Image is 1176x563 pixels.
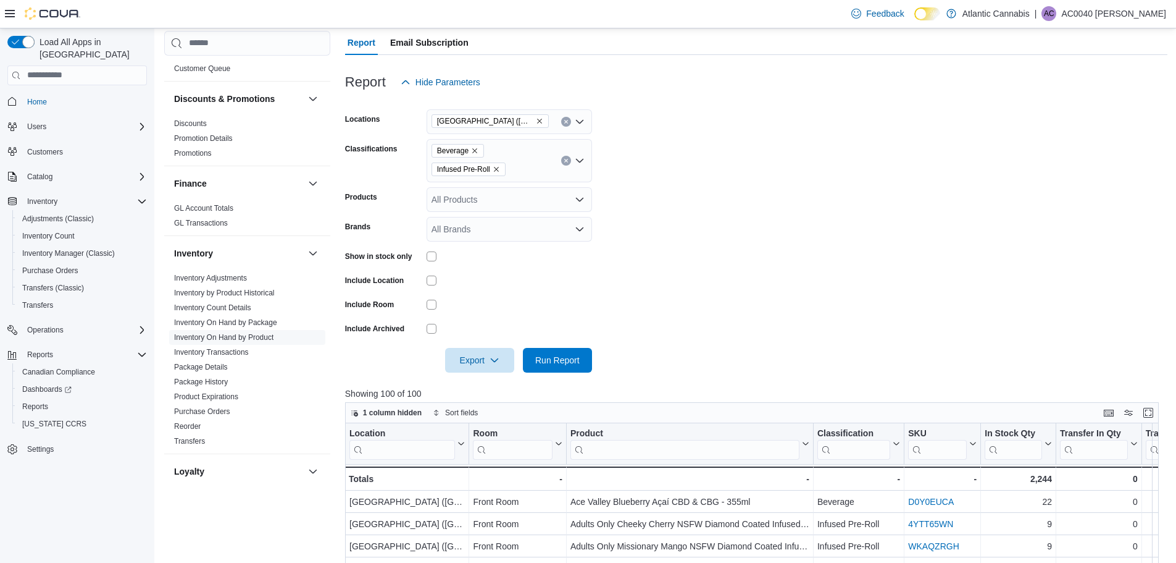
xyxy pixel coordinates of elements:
a: Promotions [174,149,212,158]
p: AC0040 [PERSON_NAME] [1061,6,1166,21]
a: Inventory Count [17,229,80,243]
span: Washington CCRS [17,417,147,431]
div: Classification [817,428,890,459]
button: Operations [2,321,152,339]
button: Settings [2,440,152,458]
span: Inventory Manager (Classic) [17,246,147,261]
a: GL Account Totals [174,204,233,213]
span: Report [348,30,375,55]
span: Transfers [174,436,205,446]
span: Load All Apps in [GEOGRAPHIC_DATA] [35,36,147,61]
h3: Discounts & Promotions [174,93,275,105]
a: GL Transactions [174,219,228,227]
span: Reorder [174,421,201,431]
span: Customers [27,147,63,157]
span: Catalog [27,172,52,182]
button: Remove Water Street (St. John's) from selection in this group [536,117,543,125]
button: Purchase Orders [12,262,152,279]
a: Package Details [174,363,228,371]
span: Promotions [174,148,212,158]
span: Water Street (St. John's) [432,114,549,128]
button: Clear input [561,117,571,127]
div: SKU URL [908,428,967,459]
div: 0 [1060,539,1138,554]
div: Customer [164,61,330,81]
span: Purchase Orders [17,263,147,278]
button: Discounts & Promotions [306,91,320,106]
span: Settings [22,441,147,457]
p: Atlantic Cannabis [962,6,1030,21]
span: Promotion Details [174,133,233,143]
span: Inventory Transactions [174,347,249,357]
span: Package Details [174,362,228,372]
span: Inventory Adjustments [174,273,247,283]
button: Inventory Count [12,227,152,245]
p: | [1035,6,1037,21]
div: Room [473,428,552,439]
span: Reports [17,399,147,414]
span: Dark Mode [914,20,915,21]
span: Inventory On Hand by Product [174,332,273,342]
a: Canadian Compliance [17,365,100,379]
label: Show in stock only [345,252,412,261]
a: Transfers [17,298,58,313]
div: 2,244 [985,472,1052,486]
div: In Stock Qty [985,428,1042,439]
a: Transfers [174,437,205,446]
div: Location [349,428,455,439]
span: Adjustments (Classic) [17,211,147,226]
span: Inventory Manager (Classic) [22,248,115,258]
span: Hide Parameters [415,76,480,88]
a: Inventory Transactions [174,348,249,357]
h3: Inventory [174,247,213,260]
div: Product [570,428,799,439]
div: Classification [817,428,890,439]
button: In Stock Qty [985,428,1052,459]
div: Infused Pre-Roll [817,539,900,554]
button: Open list of options [575,156,585,166]
button: SKU [908,428,977,459]
span: Reports [22,347,147,362]
button: [US_STATE] CCRS [12,415,152,433]
div: 22 [985,494,1052,509]
div: [GEOGRAPHIC_DATA] ([GEOGRAPHIC_DATA][PERSON_NAME]) [349,539,465,554]
a: Inventory On Hand by Package [174,318,277,327]
span: Customers [22,144,147,159]
button: Open list of options [575,117,585,127]
label: Products [345,192,377,202]
div: - [473,472,562,486]
div: 0 [1060,494,1138,509]
a: Dashboards [12,381,152,398]
button: Keyboard shortcuts [1101,405,1116,420]
button: Remove Beverage from selection in this group [471,147,478,155]
label: Locations [345,114,380,124]
button: Users [2,118,152,135]
a: Inventory On Hand by Product [174,333,273,342]
div: Front Room [473,539,562,554]
span: Adjustments (Classic) [22,214,94,224]
span: Transfers (Classic) [22,283,84,293]
a: Purchase Orders [17,263,83,278]
button: Users [22,119,51,134]
div: Transfer In Qty [1060,428,1128,459]
button: Inventory [174,247,303,260]
span: Inventory On Hand by Package [174,318,277,328]
div: - [570,472,809,486]
button: Reports [22,347,58,362]
div: - [908,472,977,486]
span: Reports [22,402,48,412]
div: 0 [1060,472,1138,486]
button: Reports [12,398,152,415]
div: 0 [1060,517,1138,531]
a: Transfers (Classic) [17,281,89,295]
span: Transfers (Classic) [17,281,147,295]
span: GL Account Totals [174,203,233,213]
label: Include Archived [345,324,404,334]
div: SKU [908,428,967,439]
span: Email Subscription [390,30,469,55]
span: Canadian Compliance [17,365,147,379]
button: Inventory Manager (Classic) [12,245,152,262]
button: Transfer In Qty [1060,428,1138,459]
div: Product [570,428,799,459]
a: WKAQZRGH [908,541,959,551]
